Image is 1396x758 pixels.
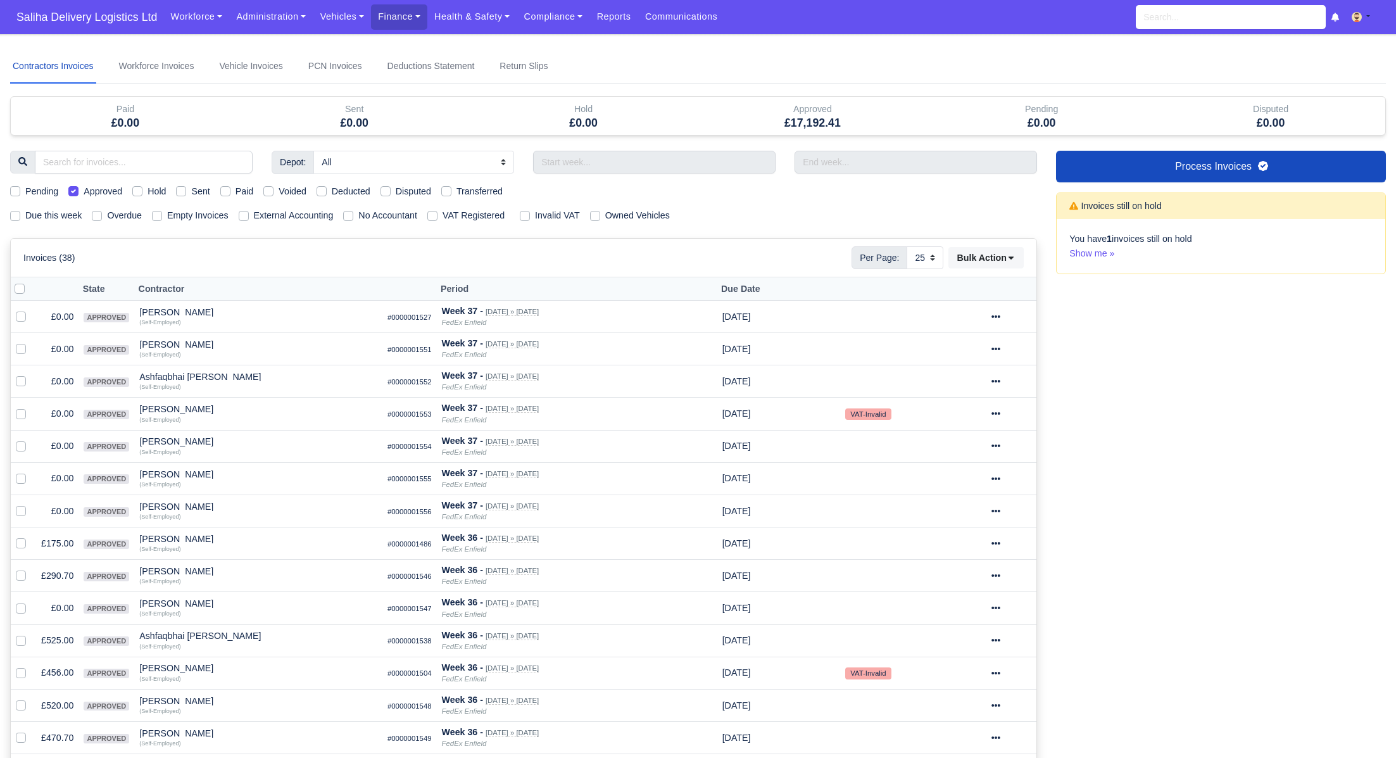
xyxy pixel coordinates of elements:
[437,277,717,301] th: Period
[371,4,427,29] a: Finance
[36,560,79,592] td: £290.70
[1166,102,1376,117] div: Disputed
[936,102,1147,117] div: Pending
[84,702,129,711] span: approved
[25,208,82,223] label: Due this week
[236,184,254,199] label: Paid
[306,49,365,84] a: PCN Invoices
[442,500,483,510] strong: Week 37 -
[107,208,142,223] label: Overdue
[139,546,180,552] small: (Self-Employed)
[486,729,539,737] small: [DATE] » [DATE]
[84,572,129,581] span: approved
[486,438,539,446] small: [DATE] » [DATE]
[927,97,1156,135] div: Pending
[486,534,539,543] small: [DATE] » [DATE]
[35,151,253,174] input: Search for invoices...
[36,430,79,462] td: £0.00
[139,534,377,543] div: [PERSON_NAME]
[163,4,229,29] a: Workforce
[139,643,180,650] small: (Self-Employed)
[387,669,432,677] small: #0000001504
[638,4,725,29] a: Communications
[1156,97,1385,135] div: Disputed
[442,578,487,585] i: FedEx Enfield
[139,417,180,423] small: (Self-Employed)
[589,4,638,29] a: Reports
[486,405,539,413] small: [DATE] » [DATE]
[79,277,134,301] th: State
[139,610,180,617] small: (Self-Employed)
[387,572,432,580] small: #0000001546
[139,599,377,608] div: [PERSON_NAME]
[139,664,377,673] div: [PERSON_NAME]
[722,506,751,516] span: 1 month from now
[486,632,539,640] small: [DATE] » [DATE]
[387,702,432,710] small: #0000001548
[486,567,539,575] small: [DATE] » [DATE]
[10,49,96,84] a: Contractors Invoices
[139,481,180,488] small: (Self-Employed)
[387,378,432,386] small: #0000001552
[387,313,432,321] small: #0000001527
[36,398,79,430] td: £0.00
[84,540,129,549] span: approved
[486,664,539,673] small: [DATE] » [DATE]
[84,734,129,743] span: approved
[229,4,313,29] a: Administration
[139,405,377,414] div: [PERSON_NAME]
[387,637,432,645] small: #0000001538
[486,599,539,607] small: [DATE] » [DATE]
[139,351,180,358] small: (Self-Employed)
[852,246,907,269] span: Per Page:
[717,277,841,301] th: Due Date
[139,578,180,584] small: (Self-Employed)
[1057,219,1385,274] div: You have invoices still on hold
[442,338,483,348] strong: Week 37 -
[845,408,891,420] small: VAT-Invalid
[272,151,314,174] span: Depot:
[134,277,382,301] th: Contractor
[36,624,79,657] td: £525.00
[722,344,751,354] span: 1 month from now
[1069,248,1114,258] a: Show me »
[845,667,891,679] small: VAT-Invalid
[442,403,483,413] strong: Week 37 -
[442,306,483,316] strong: Week 37 -
[84,442,129,452] span: approved
[722,538,751,548] span: 1 month from now
[148,184,166,199] label: Hold
[535,208,580,223] label: Invalid VAT
[84,474,129,484] span: approved
[722,571,751,581] span: 1 month from now
[456,184,503,199] label: Transferred
[387,346,432,353] small: #0000001551
[469,97,698,135] div: Hold
[20,117,230,130] h5: £0.00
[139,740,180,747] small: (Self-Employed)
[84,636,129,646] span: approved
[396,184,431,199] label: Disputed
[479,102,689,117] div: Hold
[84,507,129,517] span: approved
[387,735,432,742] small: #0000001549
[84,669,129,678] span: approved
[84,377,129,387] span: approved
[948,247,1024,268] div: Bulk Action
[139,319,180,325] small: (Self-Employed)
[139,729,377,738] div: [PERSON_NAME]
[332,184,370,199] label: Deducted
[36,365,79,398] td: £0.00
[1056,151,1386,182] a: Process Invoices
[486,470,539,478] small: [DATE] » [DATE]
[167,208,229,223] label: Empty Invoices
[442,707,487,715] i: FedEx Enfield
[313,4,371,29] a: Vehicles
[11,97,240,135] div: Paid
[139,470,377,479] div: [PERSON_NAME]
[387,605,432,612] small: #0000001547
[479,117,689,130] h5: £0.00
